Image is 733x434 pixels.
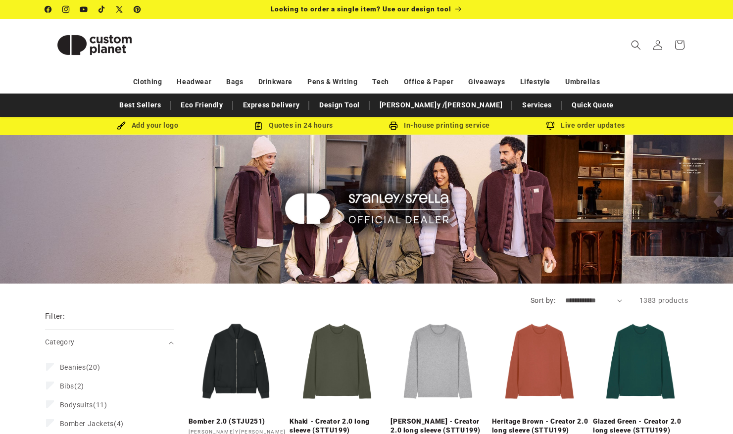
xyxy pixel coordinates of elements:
a: Best Sellers [114,96,166,114]
a: Custom Planet [41,19,147,71]
div: Quotes in 24 hours [221,119,367,132]
a: Services [517,96,557,114]
a: Lifestyle [520,73,550,91]
h2: Filter: [45,311,65,322]
a: Eco Friendly [176,96,228,114]
span: Beanies [60,363,86,371]
span: Looking to order a single item? Use our design tool [271,5,451,13]
span: (2) [60,382,84,390]
span: Bodysuits [60,401,93,409]
img: Brush Icon [117,121,126,130]
a: Clothing [133,73,162,91]
span: 1383 products [639,296,688,304]
summary: Search [625,34,647,56]
span: (11) [60,400,107,409]
span: Bomber Jackets [60,420,114,428]
img: Order Updates Icon [254,121,263,130]
div: Add your logo [75,119,221,132]
a: Tech [372,73,389,91]
a: Drinkware [258,73,293,91]
a: Pens & Writing [307,73,357,91]
a: Quick Quote [567,96,619,114]
a: Design Tool [314,96,365,114]
img: Order updates [546,121,555,130]
span: (20) [60,363,100,372]
img: Custom Planet [45,23,144,67]
a: Umbrellas [565,73,600,91]
a: Giveaways [468,73,505,91]
label: Sort by: [531,296,555,304]
span: (4) [60,419,124,428]
summary: Category (0 selected) [45,330,174,355]
a: [PERSON_NAME]y /[PERSON_NAME] [375,96,507,114]
span: Category [45,338,75,346]
a: Headwear [177,73,211,91]
div: In-house printing service [367,119,513,132]
a: Bags [226,73,243,91]
a: Office & Paper [404,73,453,91]
div: Live order updates [513,119,659,132]
span: Bibs [60,382,74,390]
a: Bomber 2.0 (STJU251) [189,417,286,426]
a: Express Delivery [238,96,305,114]
img: In-house printing [389,121,398,130]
